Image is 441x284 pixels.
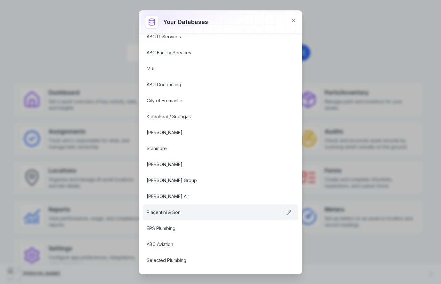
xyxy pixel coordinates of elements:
a: EPS Plumbing [147,225,279,232]
a: City of Fremantle [147,97,279,104]
a: Selected Plumbing [147,257,279,264]
a: Kleenheat / Supagas [147,113,279,120]
a: [PERSON_NAME] [147,129,279,136]
a: Stanmore [147,145,279,152]
a: MRL [147,65,279,72]
a: ABC Facility Services [147,50,279,56]
a: SPDR Group [147,273,279,280]
a: Piacentini & Son [147,209,279,216]
a: ABC Contracting [147,81,279,88]
a: [PERSON_NAME] Group [147,177,279,184]
a: [PERSON_NAME] Air [147,193,279,200]
h3: Your databases [163,18,208,27]
a: ABC Aviation [147,241,279,248]
a: ABC IT Services [147,34,279,40]
a: [PERSON_NAME] [147,161,279,168]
